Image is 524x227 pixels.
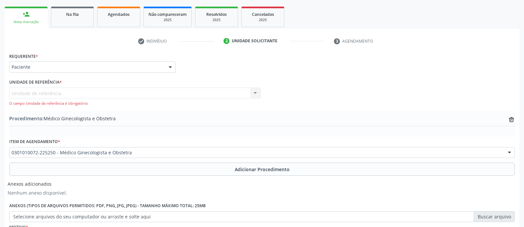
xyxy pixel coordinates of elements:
[235,166,290,173] span: Adicionar Procedimento
[9,201,206,211] label: Anexos (Tipos de arquivos permitidos: PDF, PNG, JPG, JPEG) - Tamanho máximo total: 25MB
[9,19,43,24] div: Nova marcação
[9,115,44,122] span: Procedimento:
[223,38,229,44] div: 2
[9,137,60,147] label: Item de agendamento
[232,38,277,44] div: Unidade solicitante
[252,12,274,17] span: Cancelados
[108,12,130,17] span: Agendados
[148,18,187,22] div: 2025
[9,77,62,88] label: Unidade de referência
[12,149,501,156] span: 0301010072-225250 - Médico Ginecologista e Obstetra
[200,18,233,22] div: 2025
[8,189,67,196] p: Nenhum anexo disponível.
[148,12,187,17] span: Não compareceram
[22,11,30,18] div: person_add
[9,163,515,176] button: Adicionar Procedimento
[9,101,261,106] div: O campo Unidade de referência é obrigatório
[9,51,38,61] label: Requerente
[9,115,116,122] span: Médico Ginecologista e Obstetra
[66,12,79,17] span: Na fila
[246,18,279,22] div: 2025
[206,12,227,17] span: Resolvidos
[12,64,162,70] span: Paciente
[8,181,67,187] h6: Anexos adicionados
